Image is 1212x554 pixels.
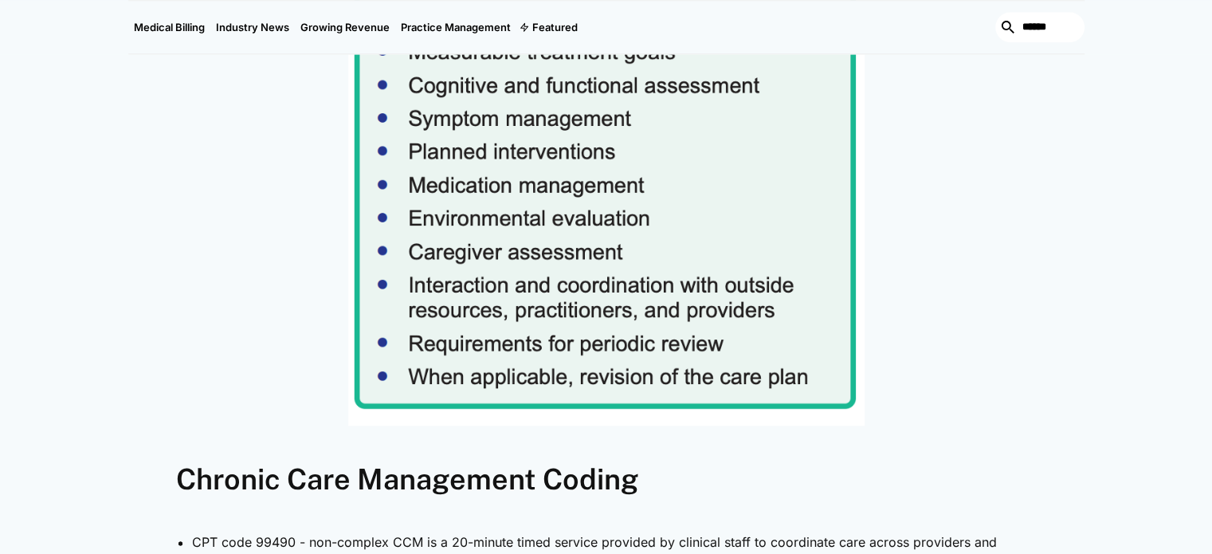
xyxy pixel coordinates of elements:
p: ‍ [176,505,1037,525]
a: Industry News [210,1,295,53]
div: Featured [532,21,578,33]
div: Featured [516,1,583,53]
a: Growing Revenue [295,1,395,53]
p: ‍ [176,434,1037,454]
a: Medical Billing [128,1,210,53]
a: Practice Management [395,1,516,53]
h2: Chronic Care Management Coding [176,462,1037,497]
